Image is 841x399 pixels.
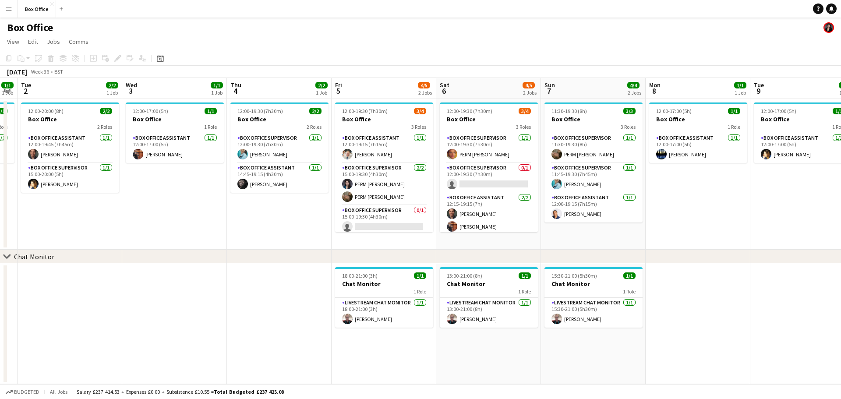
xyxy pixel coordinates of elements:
span: Jobs [47,38,60,46]
span: Comms [69,38,88,46]
a: View [4,36,23,47]
button: Box Office [18,0,56,18]
button: Budgeted [4,387,41,397]
div: Chat Monitor [14,252,54,261]
app-user-avatar: Lexi Clare [823,22,834,33]
a: Jobs [43,36,64,47]
span: View [7,38,19,46]
div: Salary £237 414.53 + Expenses £0.00 + Subsistence £10.55 = [77,388,284,395]
a: Comms [65,36,92,47]
h1: Box Office [7,21,53,34]
div: BST [54,68,63,75]
span: All jobs [48,388,69,395]
a: Edit [25,36,42,47]
span: Week 36 [29,68,51,75]
div: [DATE] [7,67,27,76]
span: Total Budgeted £237 425.08 [214,388,284,395]
span: Edit [28,38,38,46]
span: Budgeted [14,389,39,395]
